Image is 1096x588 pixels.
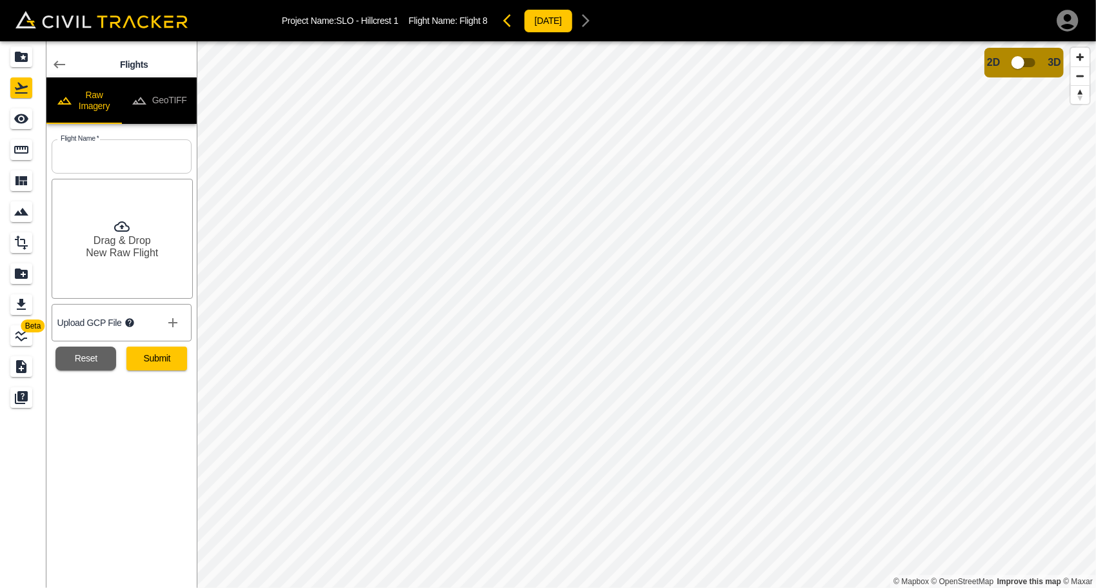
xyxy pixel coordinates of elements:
span: Flight 8 [459,15,487,26]
button: Reset bearing to north [1071,85,1090,104]
img: Civil Tracker [15,11,188,29]
canvas: Map [197,41,1096,588]
p: Flight Name: [408,15,487,26]
a: Map feedback [997,577,1061,586]
button: Zoom out [1071,66,1090,85]
button: Zoom in [1071,48,1090,66]
a: OpenStreetMap [932,577,994,586]
a: Mapbox [893,577,929,586]
p: Project Name: SLO - Hillcrest 1 [282,15,399,26]
button: [DATE] [524,9,573,33]
a: Maxar [1063,577,1093,586]
span: 2D [987,57,1000,68]
span: 3D [1048,57,1061,68]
